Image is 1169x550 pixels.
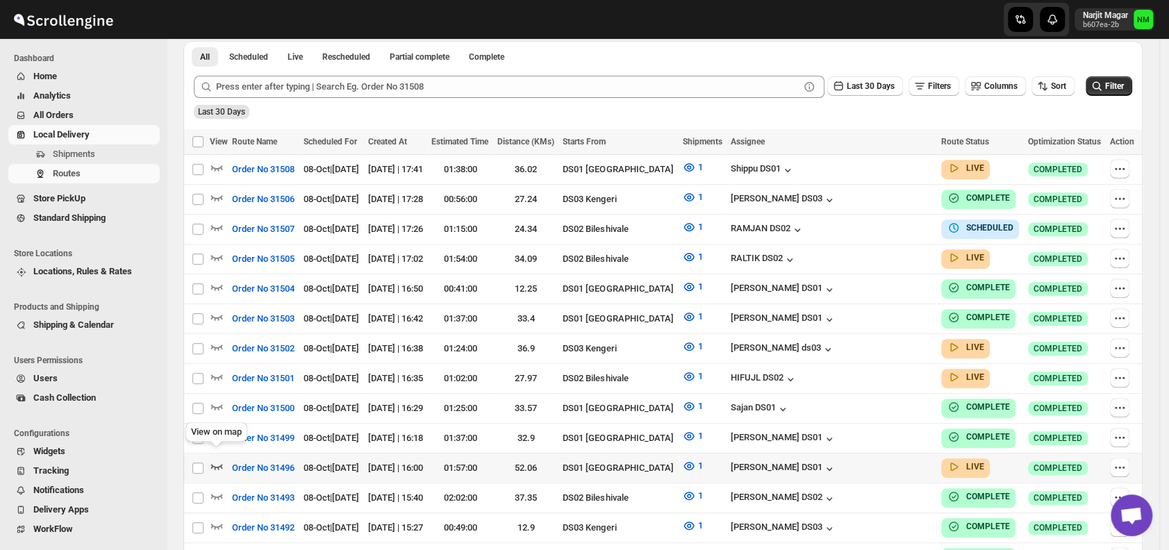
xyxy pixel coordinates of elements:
[1034,403,1082,414] span: COMPLETED
[947,519,1010,533] button: COMPLETE
[304,462,359,473] span: 08-Oct | [DATE]
[731,163,795,177] div: Shippu DS01
[232,431,295,445] span: Order No 31499
[232,342,295,356] span: Order No 31502
[731,312,836,326] button: [PERSON_NAME] DS01
[224,158,303,181] button: Order No 31508
[674,216,711,238] button: 1
[1034,224,1082,235] span: COMPLETED
[697,341,702,351] span: 1
[674,335,711,358] button: 1
[14,355,160,366] span: Users Permissions
[966,342,984,352] b: LIVE
[563,222,674,236] div: DS02 Bileshivale
[8,262,160,281] button: Locations, Rules & Rates
[224,457,303,479] button: Order No 31496
[731,492,836,506] div: [PERSON_NAME] DS02
[367,461,423,475] div: [DATE] | 16:00
[563,162,674,176] div: DS01 [GEOGRAPHIC_DATA]
[431,372,489,385] div: 01:02:00
[224,427,303,449] button: Order No 31499
[288,51,303,62] span: Live
[304,137,357,147] span: Scheduled For
[966,432,1010,442] b: COMPLETE
[200,51,210,62] span: All
[497,162,555,176] div: 36.02
[563,521,674,535] div: DS03 Kengeri
[11,2,115,37] img: ScrollEngine
[431,137,488,147] span: Estimated Time
[8,144,160,164] button: Shipments
[966,163,984,173] b: LIVE
[232,137,277,147] span: Route Name
[1034,283,1082,294] span: COMPLETED
[367,401,423,415] div: [DATE] | 16:29
[497,312,555,326] div: 33.4
[304,522,359,533] span: 08-Oct | [DATE]
[8,106,160,125] button: All Orders
[367,312,423,326] div: [DATE] | 16:42
[1028,137,1101,147] span: Optimization Status
[731,522,836,535] div: [PERSON_NAME] DS03
[14,248,160,259] span: Store Locations
[966,223,1013,233] b: SCHEDULED
[497,372,555,385] div: 27.97
[304,492,359,503] span: 08-Oct | [DATE]
[1086,76,1132,96] button: Filter
[469,51,504,62] span: Complete
[674,156,711,178] button: 1
[731,223,804,237] div: RAMJAN DS02
[33,524,73,534] span: WorkFlow
[1134,10,1153,29] span: Narjit Magar
[1034,373,1082,384] span: COMPLETED
[367,192,423,206] div: [DATE] | 17:28
[198,107,245,117] span: Last 30 Days
[304,253,359,264] span: 08-Oct | [DATE]
[966,312,1010,322] b: COMPLETE
[947,251,984,265] button: LIVE
[367,431,423,445] div: [DATE] | 16:18
[497,137,554,147] span: Distance (KMs)
[304,343,359,353] span: 08-Oct | [DATE]
[232,401,295,415] span: Order No 31500
[674,276,711,298] button: 1
[33,90,71,101] span: Analytics
[431,401,489,415] div: 01:25:00
[1034,253,1082,265] span: COMPLETED
[563,312,674,326] div: DS01 [GEOGRAPHIC_DATA]
[224,517,303,539] button: Order No 31492
[14,53,160,64] span: Dashboard
[1034,194,1082,205] span: COMPLETED
[1075,8,1154,31] button: User menu
[966,193,1010,203] b: COMPLETE
[8,369,160,388] button: Users
[431,521,489,535] div: 00:49:00
[941,137,989,147] span: Route Status
[497,431,555,445] div: 32.9
[947,460,984,474] button: LIVE
[304,433,359,443] span: 08-Oct | [DATE]
[674,395,711,417] button: 1
[1034,462,1082,474] span: COMPLETED
[563,431,674,445] div: DS01 [GEOGRAPHIC_DATA]
[497,461,555,475] div: 52.06
[33,392,96,403] span: Cash Collection
[33,319,114,330] span: Shipping & Calendar
[697,490,702,501] span: 1
[367,282,423,296] div: [DATE] | 16:50
[224,278,303,300] button: Order No 31504
[731,342,835,356] button: [PERSON_NAME] ds03
[33,446,65,456] span: Widgets
[847,81,895,91] span: Last 30 Days
[966,492,1010,501] b: COMPLETE
[229,51,268,62] span: Scheduled
[431,461,489,475] div: 01:57:00
[674,455,711,477] button: 1
[304,403,359,413] span: 08-Oct | [DATE]
[33,110,74,120] span: All Orders
[8,519,160,539] button: WorkFlow
[697,311,702,322] span: 1
[697,192,702,202] span: 1
[224,397,303,419] button: Order No 31500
